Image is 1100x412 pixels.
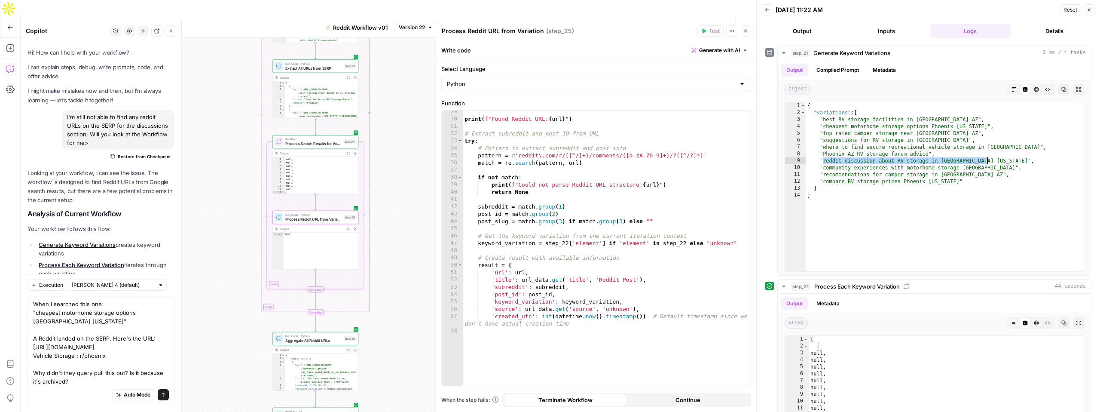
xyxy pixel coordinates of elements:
[785,109,806,116] div: 2
[436,41,756,59] div: Write code
[272,188,284,191] div: 11
[785,357,809,363] div: 4
[442,159,463,166] div: 36
[272,232,283,236] div: 1
[785,185,806,192] div: 13
[442,196,463,203] div: 41
[1060,4,1081,15] button: Reset
[785,178,806,185] div: 12
[395,22,437,33] button: Version 22
[272,354,284,357] div: 1
[272,387,284,394] div: 7
[785,164,806,171] div: 10
[785,398,809,405] div: 10
[801,102,805,109] span: Toggle code folding, rows 1 through 14
[281,108,284,111] span: Toggle code folding, rows 7 through 11
[272,111,284,118] div: 8
[441,99,751,108] label: Function
[675,396,700,404] span: Continue
[344,336,356,341] div: Step 26
[785,377,809,384] div: 7
[27,210,174,218] h2: Analysis of Current Workflow
[315,43,316,59] g: Edge from step_23 to step_29
[315,391,316,407] g: Edge from step_26 to step_27
[442,203,463,210] div: 42
[442,283,463,291] div: 53
[280,348,343,352] div: Output
[272,286,358,292] div: Complete
[785,317,808,329] span: array
[285,65,342,71] span: Extract All URLs from SERP
[442,130,463,137] div: 32
[33,300,169,386] textarea: To enrich screen reader interactions, please activate Accessibility in Grammarly extension settings
[27,280,67,291] button: Execution
[441,396,499,404] a: When the step fails:
[308,286,324,292] div: Complete
[37,240,174,258] li: creates keyword variations
[272,171,284,175] div: 6
[285,137,341,141] span: Iteration
[458,137,462,145] span: Toggle code folding, rows 33 through 61
[344,64,356,69] div: Step 29
[272,357,284,360] div: 2
[272,105,284,108] div: 6
[272,377,284,384] div: 5
[458,261,462,269] span: Toggle code folding, rows 50 through 58
[442,298,463,305] div: 55
[814,282,900,291] span: Process Each Keyword Variation
[26,27,107,35] div: Copilot
[442,269,463,276] div: 51
[272,98,284,101] div: 4
[118,153,171,160] span: Restore from Checkpoint
[785,370,809,377] div: 6
[272,174,284,178] div: 7
[1014,24,1095,38] button: Details
[124,391,150,399] span: Auto Mode
[280,75,343,80] div: Output
[546,27,574,35] span: ( step_25 )
[442,232,463,240] div: 46
[27,48,174,57] p: Hi! How can I help with your workflow?
[285,61,342,66] span: Run Code · Python
[27,224,174,234] p: Your workflow follows this flow:
[281,357,284,360] span: Toggle code folding, rows 2 through 66
[320,21,393,34] button: Reddit Workflow v01
[442,115,463,123] div: 30
[447,80,735,88] input: Python
[442,181,463,188] div: 39
[538,396,593,404] span: Terminate Workflow
[27,63,174,81] p: I can explain steps, debug, write prompts, code, and offer advice.
[785,157,806,164] div: 9
[442,145,463,152] div: 34
[315,315,316,331] g: Edge from step_22-iteration-end to step_26
[442,27,544,35] textarea: Process Reddit URL from Variation
[308,309,324,315] div: Complete
[1055,283,1086,290] span: 44 seconds
[442,188,463,196] div: 40
[343,139,356,145] div: Step 24
[442,137,463,145] div: 33
[785,391,809,398] div: 9
[791,49,810,57] span: step_21
[72,281,154,289] input: Claude Sonnet 4 (default)
[785,343,809,350] div: 2
[785,192,806,199] div: 14
[781,64,808,77] button: Output
[778,280,1091,293] button: 44 seconds
[315,118,316,134] g: Edge from step_29 to step_24
[272,59,358,118] div: Run Code · PythonExtract All URLs from SERPStep 29Output[ { "url":"[URL][DOMAIN_NAME] /self-stora...
[280,227,343,231] div: Output
[785,363,809,370] div: 5
[272,178,284,181] div: 8
[27,169,174,205] p: Looking at your workflow, I can see the issue. The workflow is designed to find Reddit URLs from ...
[811,64,864,77] button: Compiled Prompt
[441,65,751,73] label: Select Language
[697,25,724,37] button: Test
[442,276,463,283] div: 52
[272,384,284,387] div: 6
[272,118,284,125] div: 9
[813,49,890,57] span: Generate Keyword Variations
[285,217,342,222] span: Process Reddit URL from Variation
[272,108,284,111] div: 7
